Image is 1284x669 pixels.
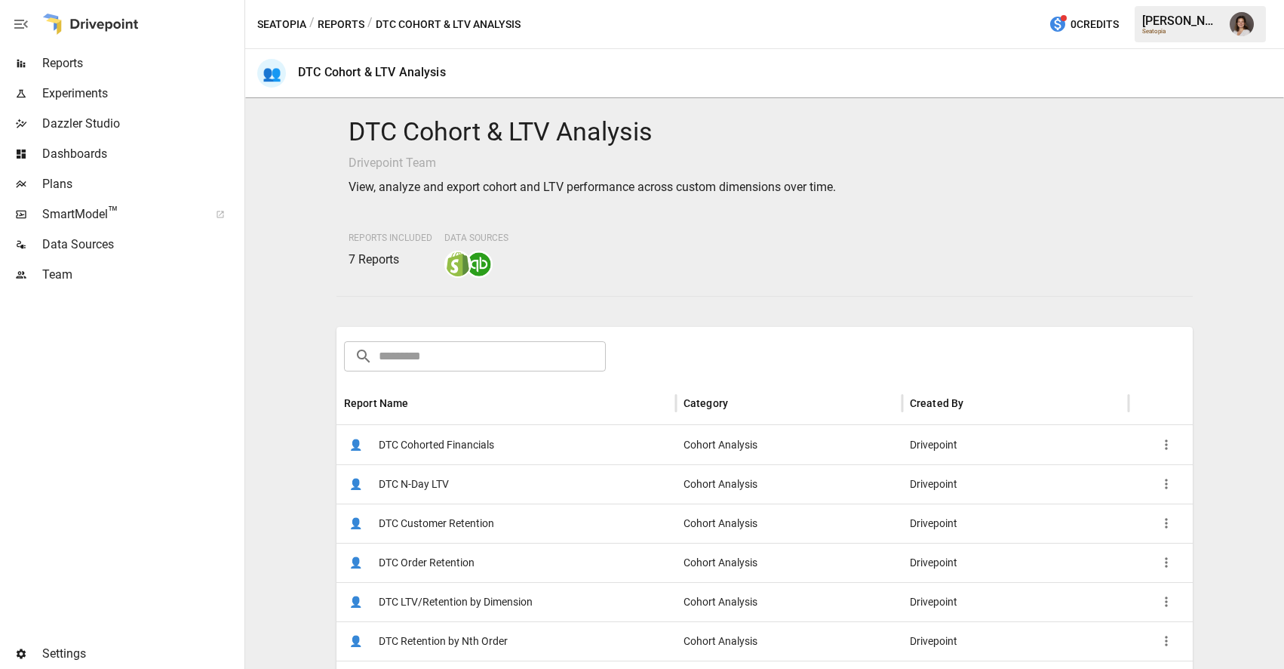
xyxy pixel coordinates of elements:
[676,543,902,582] div: Cohort Analysis
[379,583,533,621] span: DTC LTV/Retention by Dimension
[344,551,367,574] span: 👤
[676,425,902,464] div: Cohort Analysis
[309,15,315,34] div: /
[42,115,241,133] span: Dazzler Studio
[42,175,241,193] span: Plans
[902,425,1129,464] div: Drivepoint
[42,266,241,284] span: Team
[349,178,1180,196] p: View, analyze and export cohort and LTV performance across custom dimensions over time.
[676,504,902,543] div: Cohort Analysis
[1221,3,1263,45] button: Franziska Ibscher
[344,590,367,613] span: 👤
[676,621,902,661] div: Cohort Analysis
[1142,28,1221,35] div: Seatopia
[344,397,409,409] div: Report Name
[42,85,241,103] span: Experiments
[1230,12,1254,36] img: Franziska Ibscher
[257,15,306,34] button: Seatopia
[298,65,446,79] div: DTC Cohort & LTV Analysis
[683,397,728,409] div: Category
[902,464,1129,504] div: Drivepoint
[349,251,432,269] p: 7 Reports
[42,645,241,663] span: Settings
[910,397,964,409] div: Created By
[379,504,494,543] span: DTC Customer Retention
[676,582,902,621] div: Cohort Analysis
[902,582,1129,621] div: Drivepoint
[344,473,367,495] span: 👤
[446,252,470,276] img: shopify
[966,393,987,414] button: Sort
[902,543,1129,582] div: Drivepoint
[349,233,432,243] span: Reports Included
[42,236,241,254] span: Data Sources
[379,426,494,464] span: DTC Cohorted Financials
[379,622,508,661] span: DTC Retention by Nth Order
[344,512,367,535] span: 👤
[42,54,241,72] span: Reports
[257,59,286,88] div: 👥
[1043,11,1125,39] button: 0Credits
[1142,14,1221,28] div: [PERSON_NAME]
[344,630,367,652] span: 👤
[344,433,367,456] span: 👤
[444,233,508,243] span: Data Sources
[42,145,241,163] span: Dashboards
[349,116,1180,148] h4: DTC Cohort & LTV Analysis
[42,205,199,224] span: SmartModel
[410,393,432,414] button: Sort
[676,464,902,504] div: Cohort Analysis
[349,154,1180,172] p: Drivepoint Team
[108,203,118,222] span: ™
[367,15,373,34] div: /
[318,15,364,34] button: Reports
[1071,15,1119,34] span: 0 Credits
[730,393,751,414] button: Sort
[379,544,475,582] span: DTC Order Retention
[902,504,1129,543] div: Drivepoint
[467,252,491,276] img: quickbooks
[902,621,1129,661] div: Drivepoint
[379,465,449,504] span: DTC N-Day LTV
